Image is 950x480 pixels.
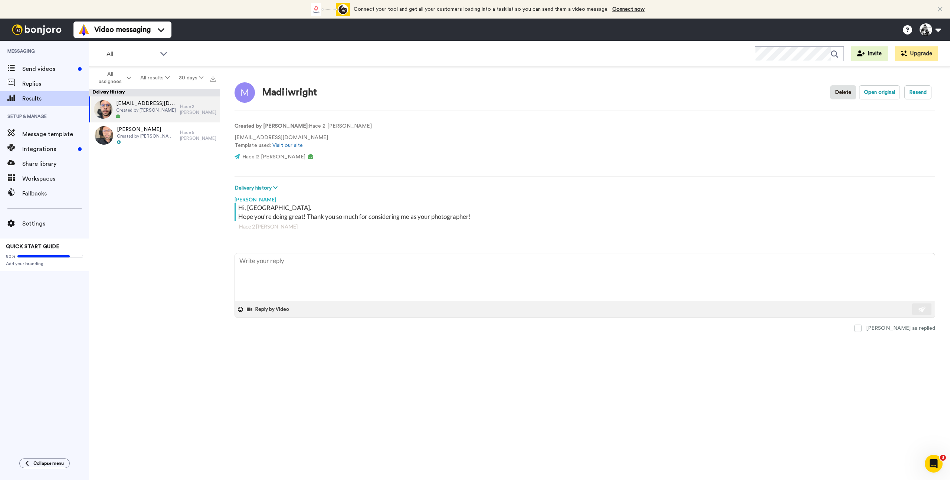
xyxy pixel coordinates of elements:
a: Visit our site [272,143,303,148]
img: 68443534-9837-4119-bc98-8ffef3c932dc-thumb.jpg [95,126,113,145]
div: [PERSON_NAME] [235,192,935,203]
div: Hace 5 [PERSON_NAME] [180,129,216,141]
span: 3 [940,455,946,461]
iframe: Intercom live chat [925,455,943,473]
p: : Hace 2 [PERSON_NAME] [235,122,372,130]
a: Connect now [612,7,645,12]
button: Delete [830,85,856,99]
img: bj-logo-header-white.svg [9,24,65,35]
span: Fallbacks [22,189,89,198]
button: 30 days [174,71,208,85]
button: Export all results that match these filters now. [208,72,218,83]
a: [PERSON_NAME]Created by [PERSON_NAME]Hace 5 [PERSON_NAME] [89,122,220,148]
span: [PERSON_NAME] [117,126,176,133]
span: Send videos [22,65,75,73]
span: QUICK START GUIDE [6,244,59,249]
a: [EMAIL_ADDRESS][DOMAIN_NAME]Created by [PERSON_NAME]Hace 2 [PERSON_NAME] [89,96,220,122]
button: Reply by Video [246,304,291,315]
span: All [107,50,156,59]
span: Hace 2 [PERSON_NAME] [242,154,305,160]
span: Collapse menu [33,460,64,466]
div: Hace 2 [PERSON_NAME] [239,223,931,230]
span: Results [22,94,89,103]
button: Delivery history [235,184,280,192]
div: Hi, [GEOGRAPHIC_DATA]. Hope you’re doing great! Thank you so much for considering me as your phot... [238,203,933,221]
span: [EMAIL_ADDRESS][DOMAIN_NAME] [116,100,176,107]
span: Created by [PERSON_NAME] [117,133,176,139]
div: Madiiwright [262,87,317,98]
img: bf850a0c-20b6-44ab-bfa9-d552c64e5158-thumb.jpg [94,100,112,119]
div: [PERSON_NAME] as replied [866,325,935,332]
span: Created by [PERSON_NAME] [116,107,176,113]
span: Settings [22,219,89,228]
img: export.svg [210,76,216,82]
button: Resend [904,85,931,99]
strong: Created by [PERSON_NAME] [235,124,308,129]
span: Workspaces [22,174,89,183]
button: Collapse menu [19,458,70,468]
span: Add your branding [6,261,83,267]
div: Hace 2 [PERSON_NAME] [180,103,216,115]
span: Share library [22,160,89,168]
div: Delivery History [89,89,220,96]
button: Open original [859,85,900,99]
img: vm-color.svg [78,24,90,36]
span: Connect your tool and get all your customers loading into a tasklist so you can send them a video... [354,7,609,12]
img: send-white.svg [918,306,926,312]
span: 80% [6,253,16,259]
span: Video messaging [94,24,151,35]
button: All results [136,71,174,85]
button: Upgrade [895,46,938,61]
span: Integrations [22,145,75,154]
span: Message template [22,130,89,139]
button: All assignees [91,68,136,88]
div: animation [309,3,350,16]
span: Replies [22,79,89,88]
button: Invite [851,46,888,61]
img: Image of Madiiwright [235,82,255,103]
p: [EMAIL_ADDRESS][DOMAIN_NAME] Template used: [235,134,372,149]
span: All assignees [95,70,125,85]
